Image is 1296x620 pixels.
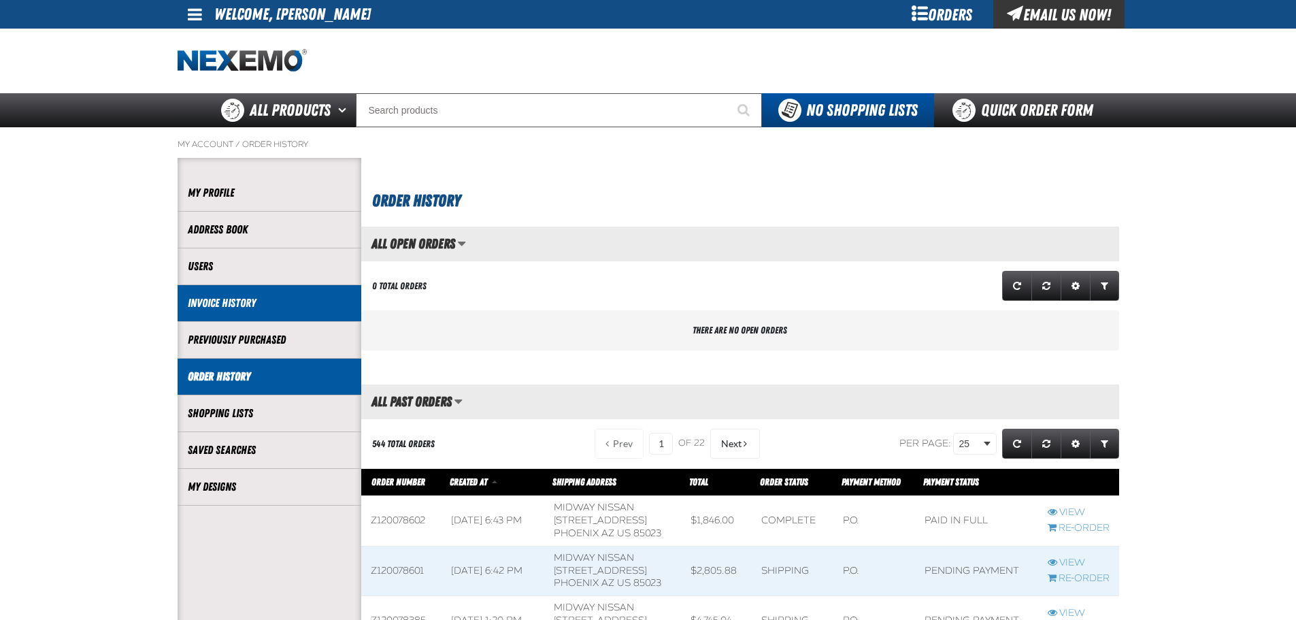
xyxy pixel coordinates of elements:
span: All Products [250,98,331,123]
h2: All Past Orders [361,394,452,409]
span: There are no open orders [693,325,787,336]
td: Paid in full [915,496,1037,546]
a: View Z120078602 order [1048,506,1110,519]
a: Order History [242,139,308,150]
a: Refresh grid action [1002,429,1032,459]
bdo: 85023 [633,527,661,539]
span: Midway Nissan [554,502,634,513]
td: $2,805.88 [681,546,752,596]
a: Order Number [371,476,425,487]
a: View Z120078601 order [1048,557,1110,570]
a: Home [178,49,307,73]
a: Reset grid action [1031,429,1061,459]
td: [DATE] 6:43 PM [442,496,544,546]
td: Z120078602 [361,496,442,546]
img: Nexemo logo [178,49,307,73]
span: US [617,577,631,589]
th: Row actions [1038,469,1119,496]
span: Payment Status [923,476,979,487]
span: Midway Nissan [554,552,634,564]
a: My Account [178,139,233,150]
td: P.O. [833,496,915,546]
a: Expand or Collapse Grid Filters [1090,429,1119,459]
span: US [617,527,631,539]
button: Start Searching [728,93,762,127]
input: Search [356,93,762,127]
a: Expand or Collapse Grid Settings [1061,429,1091,459]
a: Total [689,476,708,487]
a: Shopping Lists [188,406,351,421]
a: Created At [450,476,489,487]
span: No Shopping Lists [806,101,918,120]
a: Quick Order Form [934,93,1118,127]
a: Refresh grid action [1002,271,1032,301]
td: Shipping [752,546,834,596]
span: AZ [601,527,614,539]
span: Midway Nissan [554,602,634,613]
a: Invoice History [188,295,351,311]
button: Open All Products pages [333,93,356,127]
div: 544 Total Orders [372,438,435,451]
a: Order Status [760,476,808,487]
span: Per page: [899,438,951,449]
a: Saved Searches [188,442,351,458]
a: My Designs [188,479,351,495]
span: [STREET_ADDRESS] [554,515,647,526]
td: Z120078601 [361,546,442,596]
a: Order History [188,369,351,385]
a: Reset grid action [1031,271,1061,301]
a: Previously Purchased [188,332,351,348]
button: Next Page [710,429,760,459]
td: Complete [752,496,834,546]
span: Payment Method [842,476,901,487]
td: [DATE] 6:42 PM [442,546,544,596]
span: PHOENIX [554,527,599,539]
span: Shipping Address [552,476,616,487]
bdo: 85023 [633,577,661,589]
span: PHOENIX [554,577,599,589]
nav: Breadcrumbs [178,139,1119,150]
td: P.O. [833,546,915,596]
span: Order History [372,191,461,210]
a: Expand or Collapse Grid Filters [1090,271,1119,301]
div: 0 Total Orders [372,280,427,293]
a: Users [188,259,351,274]
button: Manage grid views. Current view is All Past Orders [454,390,463,413]
a: Expand or Collapse Grid Settings [1061,271,1091,301]
a: View Z120078385 order [1048,607,1110,620]
a: Re-Order Z120078601 order [1048,572,1110,585]
a: Re-Order Z120078602 order [1048,522,1110,535]
input: Current page number [649,433,673,455]
h2: All Open Orders [361,236,455,251]
span: [STREET_ADDRESS] [554,565,647,576]
span: Next Page [721,438,742,449]
span: 25 [959,437,981,451]
button: You do not have available Shopping Lists. Open to Create a New List [762,93,934,127]
span: Created At [450,476,487,487]
td: $1,846.00 [681,496,752,546]
td: Pending payment [915,546,1037,596]
a: My Profile [188,185,351,201]
a: Address Book [188,222,351,238]
button: Manage grid views. Current view is All Open Orders [457,232,466,255]
span: of 22 [678,438,705,450]
span: / [235,139,240,150]
span: AZ [601,577,614,589]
